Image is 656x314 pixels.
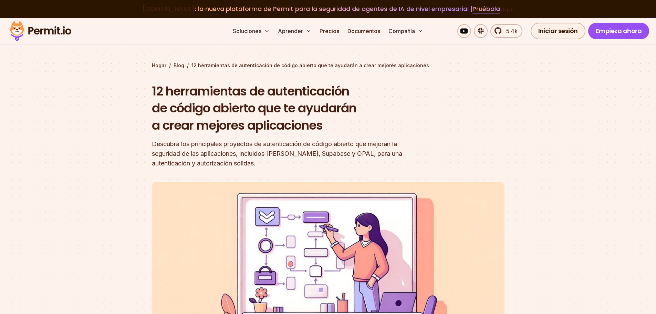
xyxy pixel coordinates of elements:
button: Compañía [386,24,426,38]
font: Empieza ahora [596,27,642,35]
font: Aprender [278,28,303,34]
font: Soluciones [233,28,261,34]
a: 5.4k [490,24,522,38]
font: [DOMAIN_NAME] [142,4,195,13]
font: : la nueva plataforma de Permit para la seguridad de agentes de IA de nivel empresarial | [195,4,472,13]
font: Hogar [152,62,166,68]
img: Logotipo del permiso [7,19,74,43]
font: 5.4k [506,28,518,34]
a: Documentos [345,24,383,38]
a: Empieza ahora [588,23,649,39]
a: Pruébala [472,4,500,13]
font: Iniciar sesión [538,27,578,35]
font: 12 herramientas de autenticación de código abierto que te ayudarán a crear mejores aplicaciones [152,82,356,134]
a: Iniciar sesión [531,23,585,39]
font: Compañía [388,28,415,34]
a: Precios [317,24,342,38]
font: / [169,62,171,68]
font: / [187,62,189,68]
font: Descubra los principales proyectos de autenticación de código abierto que mejoran la seguridad de... [152,140,402,167]
a: Hogar [152,62,166,69]
font: Blog [174,62,184,68]
font: Precios [320,28,339,34]
button: Soluciones [230,24,272,38]
button: Aprender [275,24,314,38]
a: Blog [174,62,184,69]
font: Documentos [347,28,380,34]
font: aquí [500,4,514,13]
